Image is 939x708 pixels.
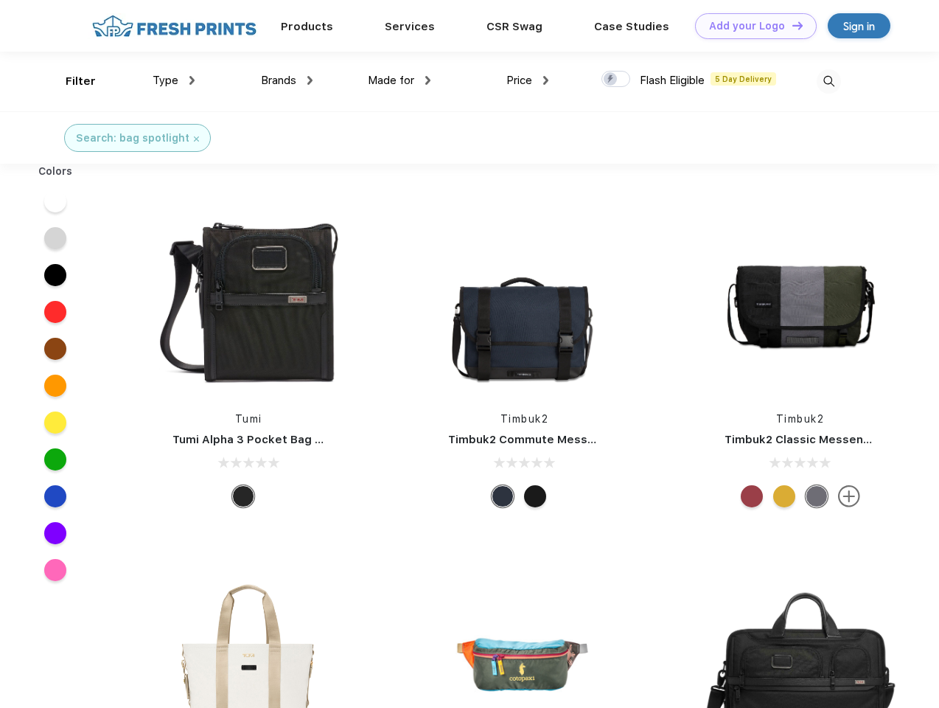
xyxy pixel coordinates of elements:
div: Eco Amber [773,485,795,507]
a: Products [281,20,333,33]
img: more.svg [838,485,860,507]
img: desktop_search.svg [817,69,841,94]
span: Flash Eligible [640,74,705,87]
div: Filter [66,73,96,90]
a: Tumi Alpha 3 Pocket Bag Small [172,433,345,446]
span: Price [506,74,532,87]
a: Timbuk2 Classic Messenger Bag [725,433,907,446]
a: Tumi [235,413,262,425]
div: Eco Bookish [741,485,763,507]
a: Timbuk2 Commute Messenger Bag [448,433,646,446]
a: Timbuk2 [776,413,825,425]
div: Eco Army Pop [806,485,828,507]
span: Made for [368,74,414,87]
div: Eco Nautical [492,485,514,507]
img: func=resize&h=266 [426,201,622,397]
img: dropdown.png [189,76,195,85]
div: Search: bag spotlight [76,131,189,146]
img: fo%20logo%202.webp [88,13,261,39]
img: filter_cancel.svg [194,136,199,142]
a: Sign in [828,13,890,38]
img: DT [792,21,803,29]
div: Add your Logo [709,20,785,32]
span: 5 Day Delivery [711,72,776,86]
div: Eco Black [524,485,546,507]
img: dropdown.png [543,76,548,85]
span: Brands [261,74,296,87]
img: dropdown.png [425,76,430,85]
span: Type [153,74,178,87]
div: Black [232,485,254,507]
img: dropdown.png [307,76,313,85]
div: Colors [27,164,84,179]
img: func=resize&h=266 [702,201,898,397]
img: func=resize&h=266 [150,201,346,397]
div: Sign in [843,18,875,35]
a: Timbuk2 [500,413,549,425]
